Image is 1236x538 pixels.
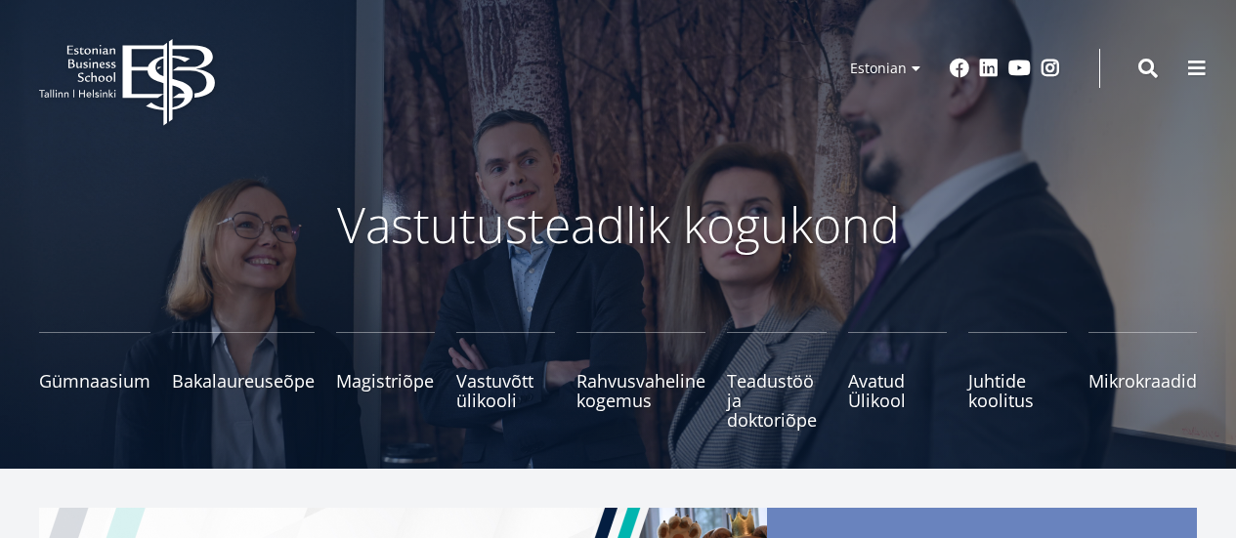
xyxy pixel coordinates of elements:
a: Mikrokraadid [1088,332,1197,430]
span: Avatud Ülikool [848,371,947,410]
span: Rahvusvaheline kogemus [576,371,705,410]
a: Avatud Ülikool [848,332,947,430]
a: Youtube [1008,59,1031,78]
span: Magistriõpe [336,371,435,391]
span: Bakalaureuseõpe [172,371,315,391]
a: Linkedin [979,59,999,78]
span: Juhtide koolitus [968,371,1067,410]
a: Vastuvõtt ülikooli [456,332,555,430]
p: Vastutusteadlik kogukond [101,195,1136,254]
a: Magistriõpe [336,332,435,430]
span: Gümnaasium [39,371,150,391]
a: Gümnaasium [39,332,150,430]
a: Teadustöö ja doktoriõpe [727,332,826,430]
a: Juhtide koolitus [968,332,1067,430]
a: Facebook [950,59,969,78]
a: Rahvusvaheline kogemus [576,332,705,430]
a: Instagram [1041,59,1060,78]
span: Vastuvõtt ülikooli [456,371,555,410]
span: Teadustöö ja doktoriõpe [727,371,826,430]
span: Mikrokraadid [1088,371,1197,391]
a: Bakalaureuseõpe [172,332,315,430]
